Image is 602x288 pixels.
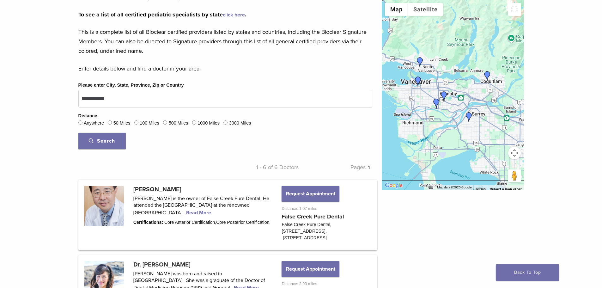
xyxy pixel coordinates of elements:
[223,12,245,18] a: click here
[415,57,425,67] div: Dr. Leetty Huang
[439,91,449,101] div: Dr. Maria Zanjanian
[78,11,246,18] strong: To see a list of all certified pediatric specialists by state .
[368,164,370,171] a: 1
[496,264,559,281] a: Back To Top
[169,120,188,127] label: 500 Miles
[78,133,126,149] button: Search
[429,185,433,190] button: Keyboard shortcuts
[413,77,423,87] div: Dr. Yanbin Xu
[408,3,443,16] button: Show satellite imagery
[508,3,521,16] button: Toggle fullscreen view
[437,186,471,189] span: Map data ©2025 Google
[229,120,251,127] label: 3000 Miles
[482,71,492,81] div: Dr. Caroline Binuhe
[299,162,372,172] p: Pages
[78,113,97,119] legend: Distance
[464,112,474,122] div: Dr. Banita Mann
[490,187,522,191] a: Report a map error
[508,169,521,182] button: Drag Pegman onto the map to open Street View
[508,147,521,159] button: Map camera controls
[113,120,131,127] label: 50 Miles
[225,162,299,172] p: 1 - 6 of 6 Doctors
[89,138,115,144] span: Search
[78,82,184,89] label: Please enter City, State, Province, Zip or Country
[385,3,408,16] button: Show street map
[282,261,339,277] button: Request Appointment
[84,120,104,127] label: Anywhere
[282,186,339,202] button: Request Appointment
[78,27,372,56] p: This is a complete list of all Bioclear certified providers listed by states and countries, inclu...
[198,120,220,127] label: 1000 Miles
[475,187,486,191] a: Terms (opens in new tab)
[78,64,372,73] p: Enter details below and find a doctor in your area.
[383,181,404,190] img: Google
[383,181,404,190] a: Open this area in Google Maps (opens a new window)
[431,99,441,109] div: Dr. Scott Kollen
[140,120,159,127] label: 100 Miles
